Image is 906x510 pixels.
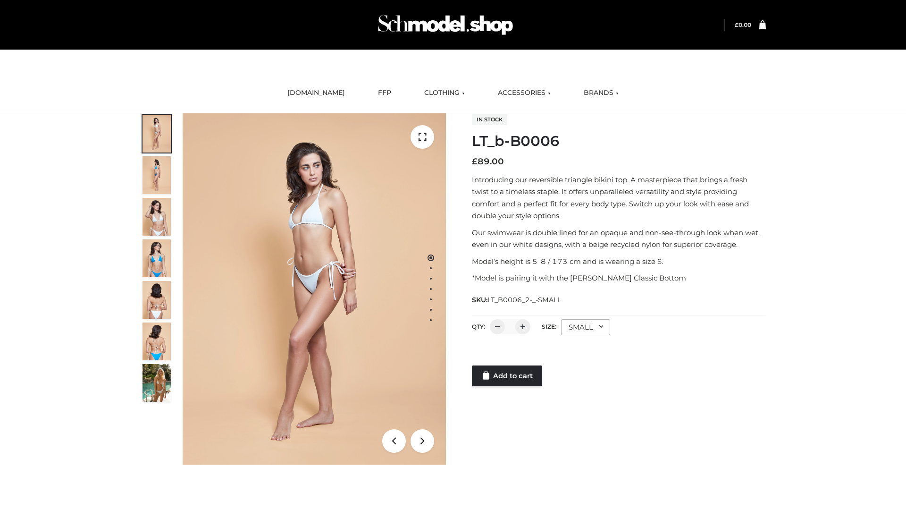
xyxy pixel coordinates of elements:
[375,6,516,43] img: Schmodel Admin 964
[472,272,766,284] p: *Model is pairing it with the [PERSON_NAME] Classic Bottom
[735,21,738,28] span: £
[143,156,171,194] img: ArielClassicBikiniTop_CloudNine_AzureSky_OW114ECO_2-scaled.jpg
[542,323,556,330] label: Size:
[491,83,558,103] a: ACCESSORIES
[472,323,485,330] label: QTY:
[143,281,171,319] img: ArielClassicBikiniTop_CloudNine_AzureSky_OW114ECO_7-scaled.jpg
[472,227,766,251] p: Our swimwear is double lined for an opaque and non-see-through look when wet, even in our white d...
[371,83,398,103] a: FFP
[143,364,171,402] img: Arieltop_CloudNine_AzureSky2.jpg
[472,255,766,268] p: Model’s height is 5 ‘8 / 173 cm and is wearing a size S.
[472,174,766,222] p: Introducing our reversible triangle bikini top. A masterpiece that brings a fresh twist to a time...
[280,83,352,103] a: [DOMAIN_NAME]
[735,21,751,28] a: £0.00
[143,239,171,277] img: ArielClassicBikiniTop_CloudNine_AzureSky_OW114ECO_4-scaled.jpg
[472,133,766,150] h1: LT_b-B0006
[472,114,507,125] span: In stock
[417,83,472,103] a: CLOTHING
[472,156,504,167] bdi: 89.00
[143,323,171,360] img: ArielClassicBikiniTop_CloudNine_AzureSky_OW114ECO_8-scaled.jpg
[561,319,610,335] div: SMALL
[472,156,478,167] span: £
[472,365,542,386] a: Add to cart
[143,198,171,236] img: ArielClassicBikiniTop_CloudNine_AzureSky_OW114ECO_3-scaled.jpg
[577,83,626,103] a: BRANDS
[735,21,751,28] bdi: 0.00
[183,113,446,465] img: ArielClassicBikiniTop_CloudNine_AzureSky_OW114ECO_1
[143,115,171,153] img: ArielClassicBikiniTop_CloudNine_AzureSky_OW114ECO_1-scaled.jpg
[487,296,561,304] span: LT_B0006_2-_-SMALL
[472,294,562,306] span: SKU:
